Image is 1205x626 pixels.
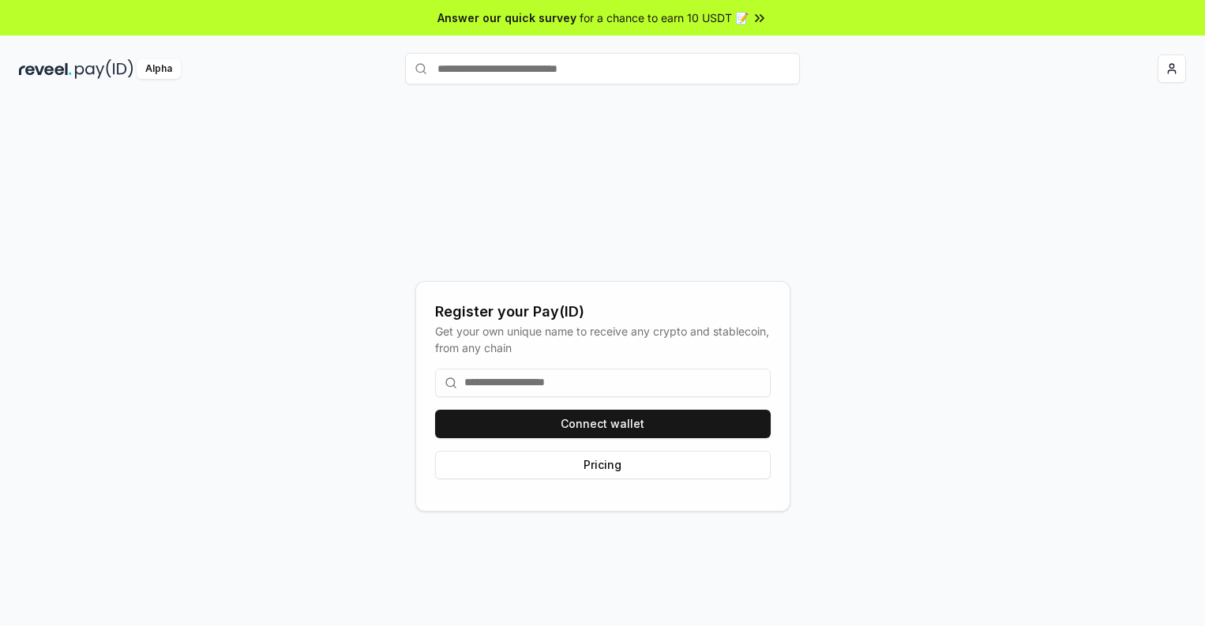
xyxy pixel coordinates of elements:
span: Answer our quick survey [437,9,576,26]
div: Get your own unique name to receive any crypto and stablecoin, from any chain [435,323,771,356]
img: reveel_dark [19,59,72,79]
div: Register your Pay(ID) [435,301,771,323]
button: Connect wallet [435,410,771,438]
button: Pricing [435,451,771,479]
img: pay_id [75,59,133,79]
span: for a chance to earn 10 USDT 📝 [580,9,749,26]
div: Alpha [137,59,181,79]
